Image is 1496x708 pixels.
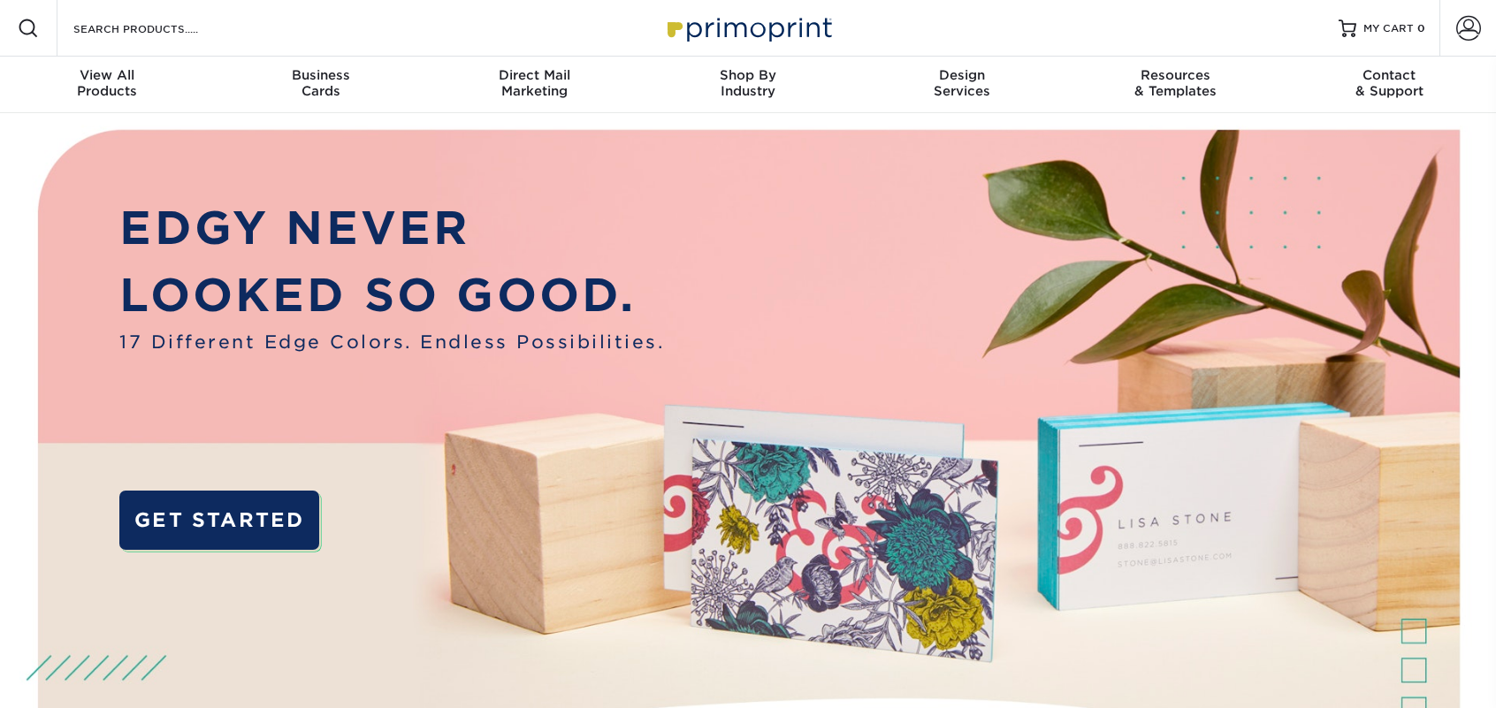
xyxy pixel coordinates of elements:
span: 0 [1417,22,1425,34]
div: Cards [214,67,428,99]
span: 17 Different Edge Colors. Endless Possibilities. [119,329,664,355]
a: Contact& Support [1282,57,1496,113]
span: Design [855,67,1069,83]
span: Business [214,67,428,83]
a: Shop ByIndustry [641,57,855,113]
input: SEARCH PRODUCTS..... [72,18,244,39]
div: Services [855,67,1069,99]
a: Resources& Templates [1069,57,1283,113]
span: Contact [1282,67,1496,83]
span: Direct Mail [427,67,641,83]
div: & Templates [1069,67,1283,99]
a: Direct MailMarketing [427,57,641,113]
a: DesignServices [855,57,1069,113]
p: EDGY NEVER [119,194,664,262]
span: Resources [1069,67,1283,83]
div: & Support [1282,67,1496,99]
span: MY CART [1363,21,1414,36]
a: GET STARTED [119,491,319,550]
span: Shop By [641,67,855,83]
a: BusinessCards [214,57,428,113]
div: Marketing [427,67,641,99]
div: Industry [641,67,855,99]
p: LOOKED SO GOOD. [119,262,664,329]
img: Primoprint [660,9,836,47]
